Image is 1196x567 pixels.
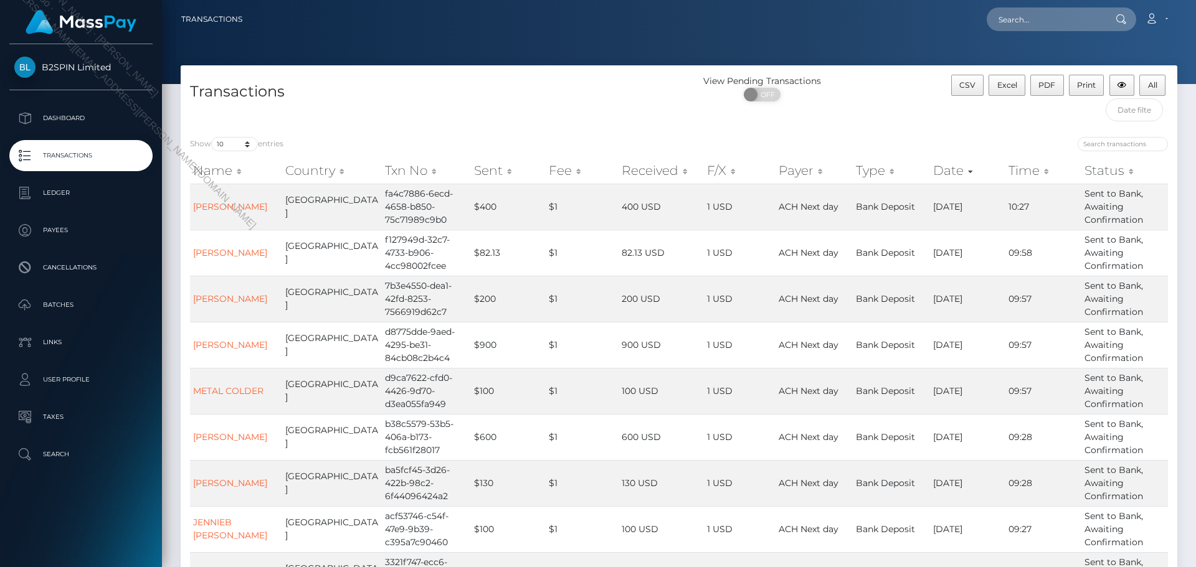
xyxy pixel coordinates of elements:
[779,247,838,258] span: ACH Next day
[959,80,975,90] span: CSV
[193,385,263,396] a: METAL COLDER
[779,477,838,489] span: ACH Next day
[1069,75,1104,96] button: Print
[9,103,153,134] a: Dashboard
[282,158,382,183] th: Country: activate to sort column ascending
[14,109,148,128] p: Dashboard
[779,431,838,443] span: ACH Next day
[282,414,382,460] td: [GEOGRAPHIC_DATA]
[9,215,153,246] a: Payees
[1077,80,1096,90] span: Print
[193,339,267,350] a: [PERSON_NAME]
[779,523,838,535] span: ACH Next day
[471,276,546,322] td: $200
[14,333,148,352] p: Links
[679,75,845,88] div: View Pending Transactions
[704,368,776,414] td: 1 USD
[193,201,267,212] a: [PERSON_NAME]
[1081,322,1168,368] td: Sent to Bank, Awaiting Confirmation
[619,230,704,276] td: 82.13 USD
[9,439,153,470] a: Search
[619,184,704,230] td: 400 USD
[1005,322,1081,368] td: 09:57
[619,506,704,552] td: 100 USD
[704,322,776,368] td: 1 USD
[382,184,470,230] td: fa4c7886-6ecd-4658-b850-75c71989c9b0
[9,140,153,171] a: Transactions
[9,62,153,73] span: B2SPIN Limited
[853,276,930,322] td: Bank Deposit
[193,431,267,443] a: [PERSON_NAME]
[779,201,838,212] span: ACH Next day
[546,276,619,322] td: $1
[1005,460,1081,506] td: 09:28
[382,506,470,552] td: acf53746-c54f-47e9-9b39-c395a7c90460
[190,158,282,183] th: Name: activate to sort column ascending
[193,293,267,304] a: [PERSON_NAME]
[853,368,930,414] td: Bank Deposit
[1081,158,1168,183] th: Status: activate to sort column ascending
[853,158,930,183] th: Type: activate to sort column ascending
[779,339,838,350] span: ACH Next day
[382,368,470,414] td: d9ca7622-cfd0-4426-9d70-d3ea055fa949
[471,414,546,460] td: $600
[282,322,382,368] td: [GEOGRAPHIC_DATA]
[190,81,670,103] h4: Transactions
[382,322,470,368] td: d8775dde-9aed-4295-be31-84cb08c2b4c4
[282,184,382,230] td: [GEOGRAPHIC_DATA]
[14,408,148,426] p: Taxes
[9,252,153,283] a: Cancellations
[9,364,153,395] a: User Profile
[1030,75,1064,96] button: PDF
[619,322,704,368] td: 900 USD
[471,322,546,368] td: $900
[751,88,782,101] span: OFF
[546,158,619,183] th: Fee: activate to sort column ascending
[190,137,283,151] label: Show entries
[546,230,619,276] td: $1
[853,460,930,506] td: Bank Deposit
[1106,98,1164,121] input: Date filter
[779,385,838,396] span: ACH Next day
[619,414,704,460] td: 600 USD
[546,322,619,368] td: $1
[1005,368,1081,414] td: 09:57
[853,506,930,552] td: Bank Deposit
[853,230,930,276] td: Bank Deposit
[471,368,546,414] td: $100
[382,414,470,460] td: b38c5579-53b5-406a-b173-fcb561f28017
[382,230,470,276] td: f127949d-32c7-4733-b906-4cc98002fcee
[853,322,930,368] td: Bank Deposit
[9,177,153,209] a: Ledger
[930,276,1005,322] td: [DATE]
[779,293,838,304] span: ACH Next day
[930,506,1005,552] td: [DATE]
[930,230,1005,276] td: [DATE]
[193,247,267,258] a: [PERSON_NAME]
[704,414,776,460] td: 1 USD
[930,414,1005,460] td: [DATE]
[546,368,619,414] td: $1
[989,75,1025,96] button: Excel
[14,146,148,165] p: Transactions
[930,322,1005,368] td: [DATE]
[619,276,704,322] td: 200 USD
[382,158,470,183] th: Txn No: activate to sort column ascending
[193,517,267,541] a: JENNIEB [PERSON_NAME]
[997,80,1017,90] span: Excel
[1081,368,1168,414] td: Sent to Bank, Awaiting Confirmation
[1081,276,1168,322] td: Sent to Bank, Awaiting Confirmation
[1005,158,1081,183] th: Time: activate to sort column ascending
[471,184,546,230] td: $400
[930,460,1005,506] td: [DATE]
[930,158,1005,183] th: Date: activate to sort column ascending
[471,460,546,506] td: $130
[704,158,776,183] th: F/X: activate to sort column ascending
[14,370,148,389] p: User Profile
[619,158,704,183] th: Received: activate to sort column ascending
[1081,414,1168,460] td: Sent to Bank, Awaiting Confirmation
[193,477,267,489] a: [PERSON_NAME]
[1109,75,1135,96] button: Column visibility
[1005,230,1081,276] td: 09:58
[704,276,776,322] td: 1 USD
